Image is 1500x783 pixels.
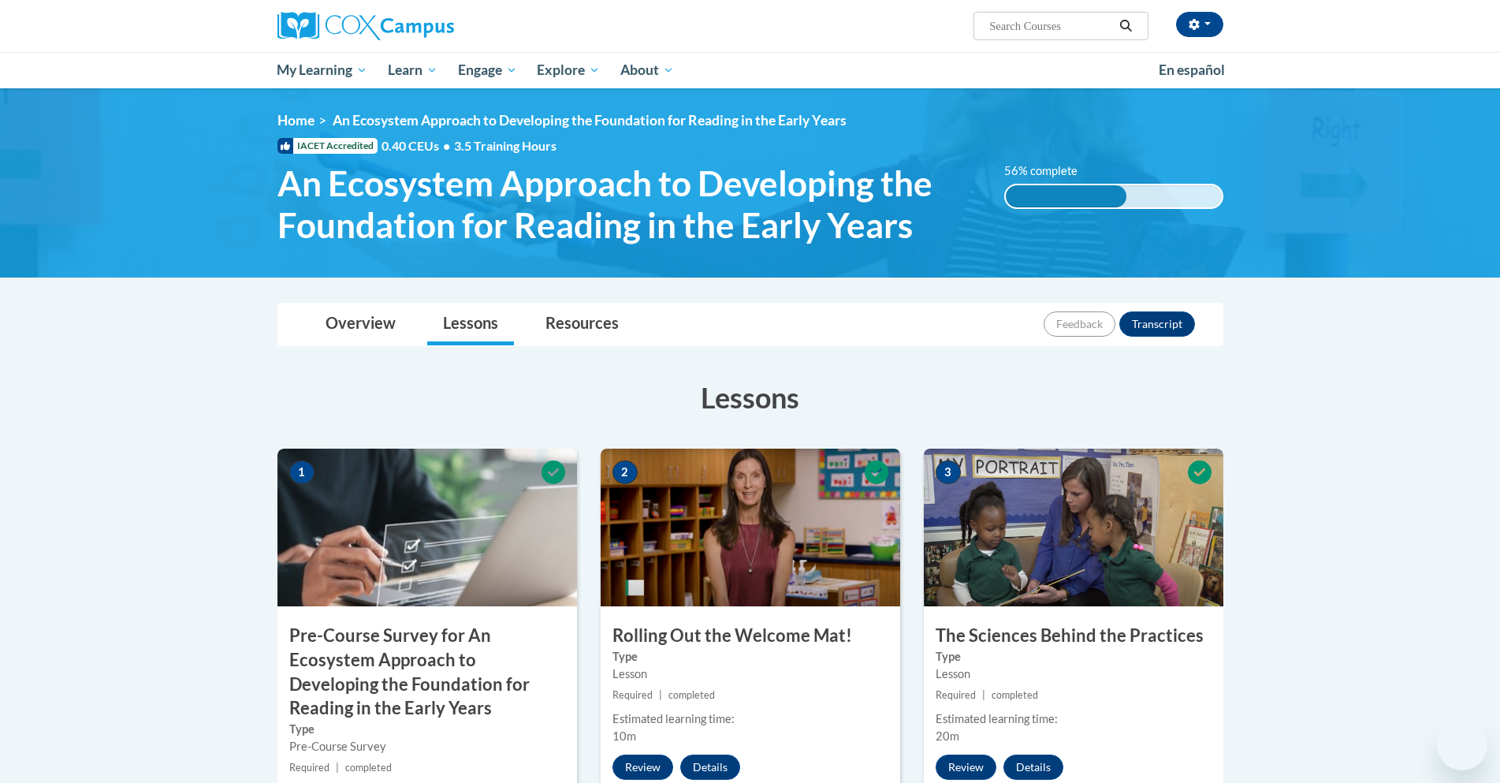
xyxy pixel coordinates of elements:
button: Review [612,755,673,780]
span: 10m [612,729,636,743]
span: An Ecosystem Approach to Developing the Foundation for Reading in the Early Years [333,112,847,129]
span: My Learning [277,61,367,80]
a: Home [277,112,315,129]
span: Required [289,762,329,774]
button: Review [936,755,996,780]
span: Explore [537,61,600,80]
img: Course Image [924,449,1223,606]
span: Learn [388,61,437,80]
label: 56% complete [1004,162,1095,180]
img: Course Image [277,449,577,606]
span: | [336,762,339,774]
input: Search Courses [988,17,1114,35]
a: About [610,52,684,88]
iframe: Button to launch messaging window [1437,720,1487,770]
span: En español [1159,62,1225,78]
label: Type [612,648,888,666]
span: Engage [458,61,517,80]
span: 3.5 Training Hours [454,138,556,153]
span: 0.40 CEUs [382,137,454,155]
button: Account Settings [1176,12,1223,37]
span: Required [936,689,976,701]
div: Lesson [612,666,888,683]
a: Engage [448,52,527,88]
div: Estimated learning time: [612,710,888,728]
div: Main menu [254,52,1247,88]
span: • [443,138,450,153]
button: Transcript [1119,311,1195,337]
a: Resources [530,304,635,345]
span: An Ecosystem Approach to Developing the Foundation for Reading in the Early Years [277,162,981,246]
a: Learn [378,52,448,88]
div: Lesson [936,666,1212,683]
img: Course Image [601,449,900,606]
a: Cox Campus [277,12,577,40]
button: Details [1003,755,1063,780]
div: 56% complete [1006,185,1126,207]
span: 20m [936,729,959,743]
h3: Rolling Out the Welcome Mat! [601,624,900,648]
img: Cox Campus [277,12,454,40]
span: 3 [936,460,961,484]
a: En español [1148,54,1235,87]
span: Required [612,689,653,701]
button: Search [1114,17,1137,35]
span: completed [668,689,715,701]
span: 1 [289,460,315,484]
span: | [659,689,662,701]
button: Details [680,755,740,780]
h3: Lessons [277,378,1223,417]
label: Type [289,721,565,738]
label: Type [936,648,1212,666]
span: About [620,61,674,80]
h3: Pre-Course Survey for An Ecosystem Approach to Developing the Foundation for Reading in the Early... [277,624,577,721]
span: | [982,689,985,701]
div: Pre-Course Survey [289,738,565,755]
span: completed [345,762,392,774]
span: completed [992,689,1038,701]
div: Estimated learning time: [936,710,1212,728]
span: IACET Accredited [277,138,378,154]
a: Lessons [427,304,514,345]
a: Overview [310,304,411,345]
a: Explore [527,52,610,88]
button: Feedback [1044,311,1115,337]
h3: The Sciences Behind the Practices [924,624,1223,648]
a: My Learning [267,52,378,88]
span: 2 [612,460,638,484]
